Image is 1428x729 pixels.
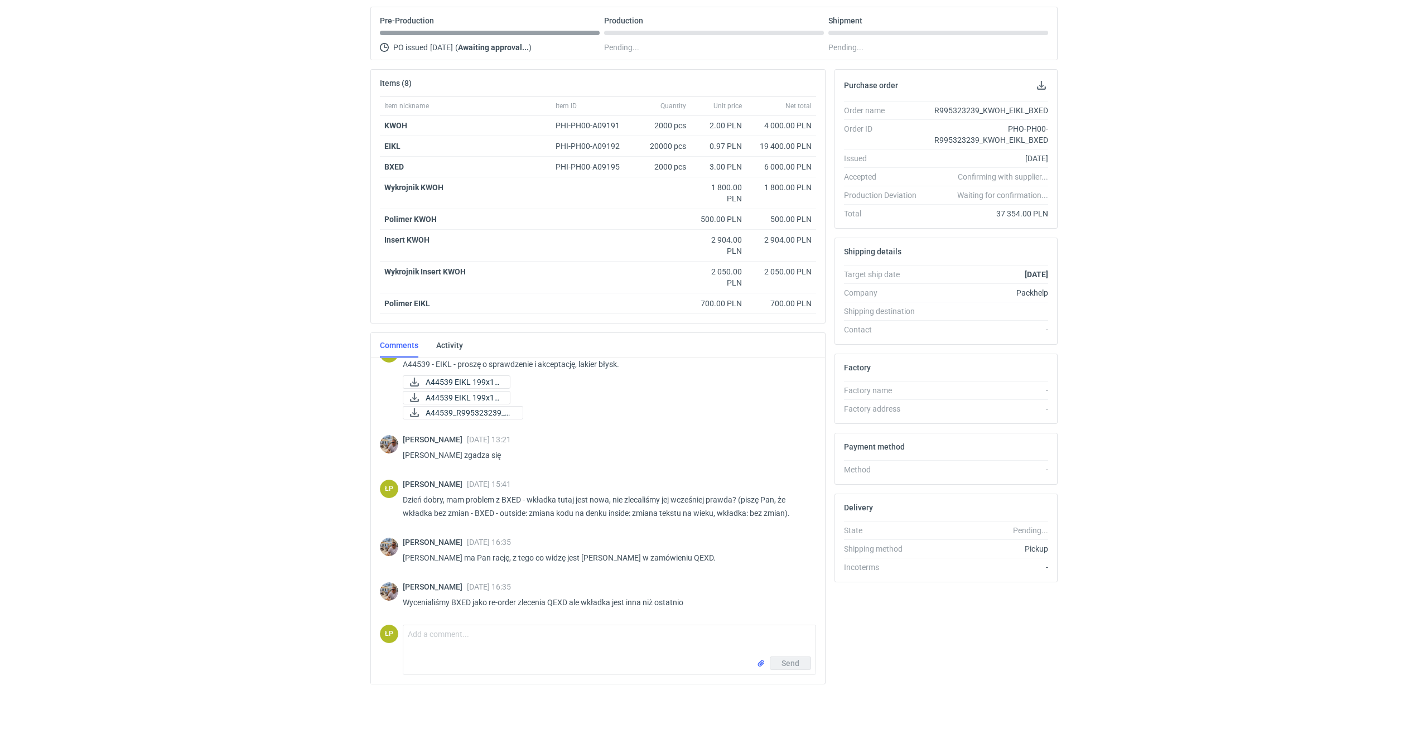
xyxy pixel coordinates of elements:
[844,208,925,219] div: Total
[785,102,812,110] span: Net total
[844,525,925,536] div: State
[844,287,925,298] div: Company
[604,16,643,25] p: Production
[380,582,398,601] img: Michał Palasek
[556,141,630,152] div: PHI-PH00-A09192
[844,153,925,164] div: Issued
[925,403,1048,414] div: -
[925,464,1048,475] div: -
[844,562,925,573] div: Incoterms
[384,267,466,276] strong: Wykrojnik Insert KWOH
[384,142,401,151] strong: EIKL
[403,391,510,404] div: A44539 EIKL 199x124x61xE str zew.pdf
[556,102,577,110] span: Item ID
[925,208,1048,219] div: 37 354.00 PLN
[695,161,742,172] div: 3.00 PLN
[403,435,467,444] span: [PERSON_NAME]
[958,172,1048,181] em: Confirming with supplier...
[384,183,443,192] strong: Wykrojnik KWOH
[403,448,807,462] p: [PERSON_NAME] zgadza się
[844,503,873,512] h2: Delivery
[635,115,691,136] div: 2000 pcs
[556,120,630,131] div: PHI-PH00-A09191
[403,406,523,419] a: A44539_R995323239_EI...
[781,659,799,667] span: Send
[380,333,418,358] a: Comments
[403,538,467,547] span: [PERSON_NAME]
[844,403,925,414] div: Factory address
[384,235,430,244] strong: Insert KWOH
[1025,270,1048,279] strong: [DATE]
[455,43,458,52] span: (
[844,464,925,475] div: Method
[430,41,453,54] span: [DATE]
[403,551,807,564] p: [PERSON_NAME] ma Pan rację, z tego co widzę jest [PERSON_NAME] w zamówieniu QEXD.
[403,582,467,591] span: [PERSON_NAME]
[751,266,812,277] div: 2 050.00 PLN
[925,324,1048,335] div: -
[925,385,1048,396] div: -
[695,298,742,309] div: 700.00 PLN
[403,375,510,389] div: A44539 EIKL 199x124x61xE str wew.pdf
[635,157,691,177] div: 2000 pcs
[1035,79,1048,92] button: Download PO
[844,247,901,256] h2: Shipping details
[467,538,511,547] span: [DATE] 16:35
[751,182,812,193] div: 1 800.00 PLN
[751,120,812,131] div: 4 000.00 PLN
[380,41,600,54] div: PO issued
[713,102,742,110] span: Unit price
[770,656,811,670] button: Send
[844,306,925,317] div: Shipping destination
[380,625,398,643] figcaption: ŁP
[844,363,871,372] h2: Factory
[403,406,514,419] div: A44539_R995323239_EIKL_2025-10-03.pdf
[828,16,862,25] p: Shipment
[751,234,812,245] div: 2 904.00 PLN
[695,120,742,131] div: 2.00 PLN
[384,102,429,110] span: Item nickname
[957,190,1048,201] em: Waiting for confirmation...
[925,562,1048,573] div: -
[660,102,686,110] span: Quantity
[384,215,437,224] strong: Polimer KWOH
[844,105,925,116] div: Order name
[604,41,639,54] span: Pending...
[925,287,1048,298] div: Packhelp
[403,596,807,609] p: Wycenialiśmy BXED jako re-order zlecenia QEXD ale wkładka jest inna niż ostatnio
[844,269,925,280] div: Target ship date
[844,543,925,554] div: Shipping method
[695,234,742,257] div: 2 904.00 PLN
[426,376,501,388] span: A44539 EIKL 199x12...
[635,136,691,157] div: 20000 pcs
[380,538,398,556] img: Michał Palasek
[925,153,1048,164] div: [DATE]
[426,407,514,419] span: A44539_R995323239_EI...
[844,190,925,201] div: Production Deviation
[751,298,812,309] div: 700.00 PLN
[380,79,412,88] h2: Items (8)
[380,625,398,643] div: Łukasz Postawa
[844,81,898,90] h2: Purchase order
[695,141,742,152] div: 0.97 PLN
[1013,526,1048,535] em: Pending...
[844,171,925,182] div: Accepted
[380,435,398,453] img: Michał Palasek
[403,375,510,389] a: A44539 EIKL 199x12...
[384,162,404,171] strong: BXED
[403,358,807,371] p: A44539 - EIKL - proszę o sprawdzenie i akceptację, lakier błysk.
[467,480,511,489] span: [DATE] 15:41
[426,392,501,404] span: A44539 EIKL 199x12...
[925,123,1048,146] div: PHO-PH00-R995323239_KWOH_EIKL_BXED
[695,214,742,225] div: 500.00 PLN
[844,385,925,396] div: Factory name
[751,141,812,152] div: 19 400.00 PLN
[556,161,630,172] div: PHI-PH00-A09195
[458,43,529,52] strong: Awaiting approval...
[403,480,467,489] span: [PERSON_NAME]
[828,41,1048,54] div: Pending...
[380,480,398,498] figcaption: ŁP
